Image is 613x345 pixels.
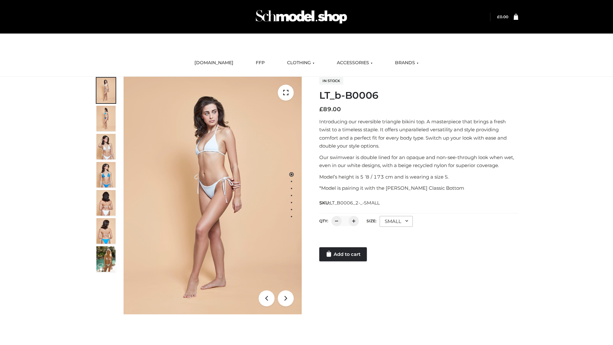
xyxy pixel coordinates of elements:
[319,106,323,113] span: £
[190,56,238,70] a: [DOMAIN_NAME]
[96,190,116,216] img: ArielClassicBikiniTop_CloudNine_AzureSky_OW114ECO_7-scaled.jpg
[319,118,518,150] p: Introducing our reversible triangle bikini top. A masterpiece that brings a fresh twist to a time...
[390,56,423,70] a: BRANDS
[380,216,413,227] div: SMALL
[319,247,367,261] a: Add to cart
[282,56,319,70] a: CLOTHING
[251,56,269,70] a: FFP
[319,184,518,192] p: *Model is pairing it with the [PERSON_NAME] Classic Bottom
[124,77,302,314] img: ArielClassicBikiniTop_CloudNine_AzureSky_OW114ECO_1
[96,106,116,131] img: ArielClassicBikiniTop_CloudNine_AzureSky_OW114ECO_2-scaled.jpg
[497,14,508,19] bdi: 0.00
[330,200,380,206] span: LT_B0006_2-_-SMALL
[319,218,328,223] label: QTY:
[319,106,341,113] bdi: 89.00
[96,246,116,272] img: Arieltop_CloudNine_AzureSky2.jpg
[96,134,116,159] img: ArielClassicBikiniTop_CloudNine_AzureSky_OW114ECO_3-scaled.jpg
[96,218,116,244] img: ArielClassicBikiniTop_CloudNine_AzureSky_OW114ECO_8-scaled.jpg
[332,56,377,70] a: ACCESSORIES
[96,162,116,188] img: ArielClassicBikiniTop_CloudNine_AzureSky_OW114ECO_4-scaled.jpg
[367,218,376,223] label: Size:
[497,14,508,19] a: £0.00
[497,14,500,19] span: £
[319,199,380,207] span: SKU:
[254,4,349,29] img: Schmodel Admin 964
[319,77,343,85] span: In stock
[319,90,518,101] h1: LT_b-B0006
[319,153,518,170] p: Our swimwear is double lined for an opaque and non-see-through look when wet, even in our white d...
[96,78,116,103] img: ArielClassicBikiniTop_CloudNine_AzureSky_OW114ECO_1-scaled.jpg
[319,173,518,181] p: Model’s height is 5 ‘8 / 173 cm and is wearing a size S.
